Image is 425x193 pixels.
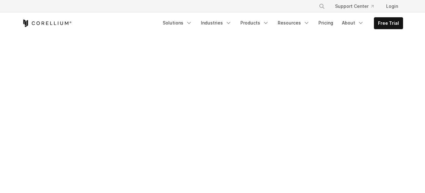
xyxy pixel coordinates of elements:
[237,17,273,29] a: Products
[159,17,403,29] div: Navigation Menu
[274,17,313,29] a: Resources
[315,17,337,29] a: Pricing
[311,1,403,12] div: Navigation Menu
[381,1,403,12] a: Login
[374,18,403,29] a: Free Trial
[330,1,379,12] a: Support Center
[197,17,235,29] a: Industries
[22,19,72,27] a: Corellium Home
[316,1,328,12] button: Search
[338,17,368,29] a: About
[159,17,196,29] a: Solutions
